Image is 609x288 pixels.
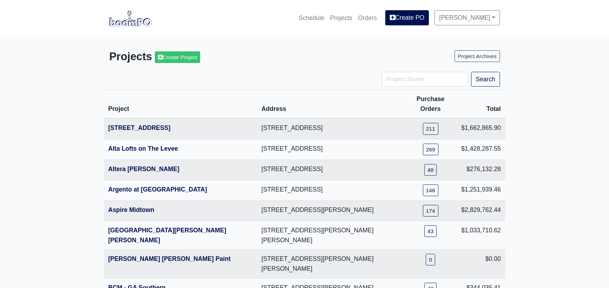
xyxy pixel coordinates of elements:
a: [PERSON_NAME] [PERSON_NAME] Paint [108,255,231,262]
td: [STREET_ADDRESS] [257,118,404,139]
th: Address [257,90,404,119]
a: Project Archives [455,50,500,62]
a: Projects [327,10,355,26]
td: $0.00 [457,250,505,278]
button: Search [471,72,500,87]
a: 43 [424,225,437,237]
a: [PERSON_NAME] [434,10,500,25]
a: Alta Lofts on The Levee [108,145,178,152]
th: Purchase Orders [404,90,457,119]
a: Create Project [155,51,200,63]
td: [STREET_ADDRESS][PERSON_NAME] [257,200,404,221]
input: Project Name [382,72,468,87]
a: 269 [423,144,438,155]
a: Orders [355,10,380,26]
td: $2,829,762.44 [457,200,505,221]
td: [STREET_ADDRESS] [257,139,404,159]
td: [STREET_ADDRESS][PERSON_NAME][PERSON_NAME] [257,250,404,278]
a: [GEOGRAPHIC_DATA][PERSON_NAME][PERSON_NAME] [108,227,227,244]
td: $1,428,287.55 [457,139,505,159]
a: 211 [423,123,438,134]
a: 0 [426,254,435,265]
th: Project [104,90,258,119]
a: Argento at [GEOGRAPHIC_DATA] [108,186,207,193]
img: boomPO [109,10,152,26]
td: [STREET_ADDRESS] [257,180,404,200]
a: 48 [424,164,437,176]
td: [STREET_ADDRESS][PERSON_NAME][PERSON_NAME] [257,221,404,250]
th: Total [457,90,505,119]
a: Aspire Midtown [108,206,154,213]
td: $1,662,865.90 [457,118,505,139]
a: Create PO [385,10,429,25]
a: 174 [423,205,438,217]
h3: Projects [109,50,299,63]
a: [STREET_ADDRESS] [108,124,171,131]
a: Schedule [296,10,327,26]
td: $1,033,710.62 [457,221,505,250]
td: $1,251,939.46 [457,180,505,200]
td: $276,132.28 [457,159,505,180]
a: 148 [423,184,438,196]
td: [STREET_ADDRESS] [257,159,404,180]
a: Altera [PERSON_NAME] [108,165,179,173]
